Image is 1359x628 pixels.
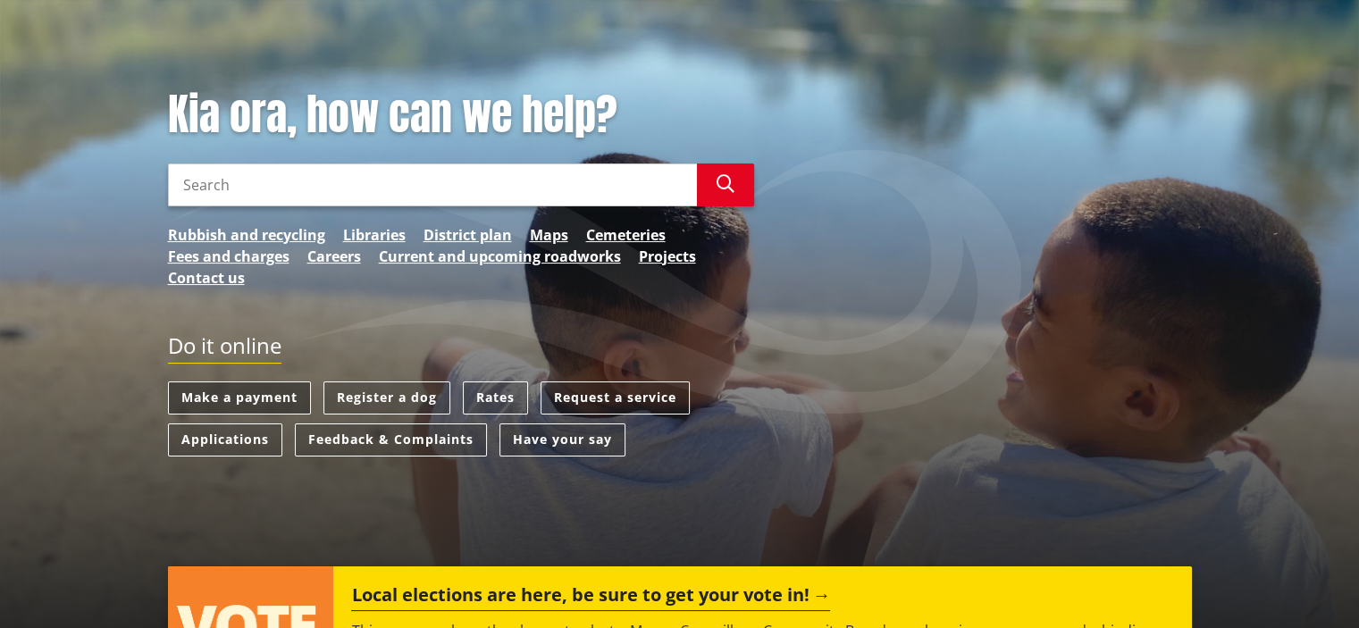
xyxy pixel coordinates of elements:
a: Have your say [499,423,625,456]
a: Libraries [343,224,406,246]
a: Projects [639,246,696,267]
a: Make a payment [168,381,311,414]
h1: Kia ora, how can we help? [168,89,754,141]
input: Search input [168,163,697,206]
a: Fees and charges [168,246,289,267]
a: Request a service [541,381,690,414]
a: Careers [307,246,361,267]
a: Rubbish and recycling [168,224,325,246]
a: Register a dog [323,381,450,414]
a: Cemeteries [586,224,666,246]
a: Rates [463,381,528,414]
a: Current and upcoming roadworks [379,246,621,267]
a: District plan [424,224,512,246]
h2: Do it online [168,333,281,364]
a: Maps [530,224,568,246]
h2: Local elections are here, be sure to get your vote in! [351,584,830,611]
a: Applications [168,423,282,456]
a: Feedback & Complaints [295,423,487,456]
a: Contact us [168,267,245,289]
